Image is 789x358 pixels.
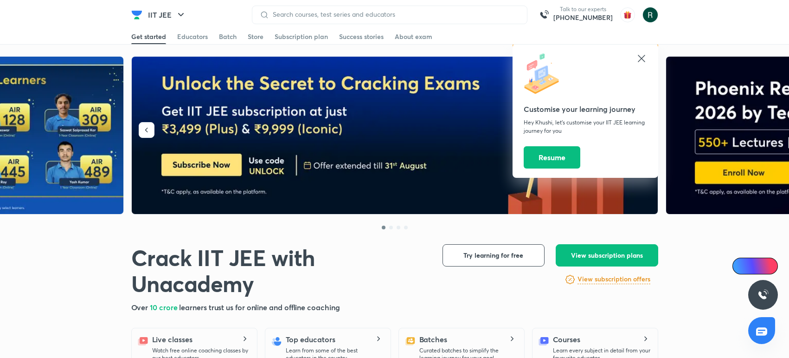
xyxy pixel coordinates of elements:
[286,334,335,345] h5: Top educators
[269,11,520,18] input: Search courses, test series and educators
[748,262,772,270] span: Ai Doubts
[131,244,428,296] h1: Crack IIT JEE with Unacademy
[131,29,166,44] a: Get started
[553,13,613,22] a: [PHONE_NUMBER]
[150,302,179,312] span: 10 crore
[219,32,237,41] div: Batch
[524,53,565,95] img: icon
[535,6,553,24] img: call-us
[395,32,432,41] div: About exam
[553,6,613,13] p: Talk to our experts
[275,32,328,41] div: Subscription plan
[152,334,192,345] h5: Live classes
[339,29,384,44] a: Success stories
[339,32,384,41] div: Success stories
[524,104,647,115] h5: Customise your learning journey
[248,29,263,44] a: Store
[757,289,769,300] img: ttu
[131,302,150,312] span: Over
[177,29,208,44] a: Educators
[275,29,328,44] a: Subscription plan
[571,251,643,260] span: View subscription plans
[620,7,635,22] img: avatar
[419,334,447,345] h5: Batches
[556,244,658,267] button: View subscription plans
[443,244,545,267] button: Try learning for free
[738,262,745,270] img: Icon
[248,32,263,41] div: Store
[642,7,658,23] img: Khushi Gupta
[142,6,192,24] button: IIT JEE
[553,334,580,345] h5: Courses
[524,146,580,169] button: Resume
[131,32,166,41] div: Get started
[524,118,647,135] p: Hey Khushi, let’s customise your IIT JEE learning journey for you
[732,258,778,274] a: Ai Doubts
[577,274,650,284] h6: View subscription offers
[179,302,340,312] span: learners trust us for online and offline coaching
[463,251,523,260] span: Try learning for free
[131,9,142,20] img: Company Logo
[577,274,650,285] a: View subscription offers
[395,29,432,44] a: About exam
[219,29,237,44] a: Batch
[177,32,208,41] div: Educators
